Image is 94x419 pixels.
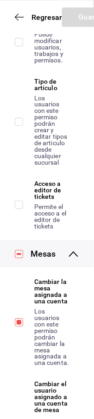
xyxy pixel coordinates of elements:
[15,13,62,22] button: Regresar
[34,78,72,91] div: Tipo de artículo
[34,95,72,166] div: Los usuarios con este permiso podrán crear y editar tipos de articulo desde cualquier sucursal
[34,31,77,63] div: Puede modificar usuarios, trabajos y permisos.
[31,248,56,261] div: Mesas
[34,382,72,414] div: Cambiar el usuario asignado a una cuenta de mesa
[31,13,62,22] span: Regresar
[34,309,72,367] div: Los usuarios con este permiso podrán cambiar la mesa asignada a una cuenta.
[34,181,72,200] div: Acceso a editor de tickets
[34,204,72,230] div: Permite el acceso a el editor de tickets
[34,279,72,305] div: Cambiar la mesa asignada a una cuenta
